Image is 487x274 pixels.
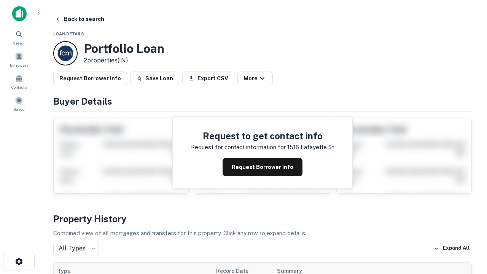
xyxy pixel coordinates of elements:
a: Search [2,27,36,48]
p: Request for contact information for [191,143,286,152]
button: Request Borrower Info [53,72,127,85]
button: Request Borrower Info [223,158,302,176]
iframe: Chat Widget [449,189,487,225]
p: Combined view of all mortgages and transfers for this property. Click any row to expand details. [53,229,472,238]
button: Expand All [432,243,472,254]
h4: Request to get contact info [191,129,334,143]
p: 1516 lafayette st [287,143,334,152]
button: Save Loan [130,72,179,85]
button: Export CSV [182,72,234,85]
span: Search [13,40,25,46]
h4: Property History [53,212,472,226]
p: 2 properties (IN) [84,56,164,65]
button: More [237,72,273,85]
span: Contacts [11,84,27,90]
span: Saved [14,106,25,112]
button: Back to search [52,12,107,26]
img: capitalize-icon.png [12,6,27,21]
div: All Types [53,241,99,256]
a: Saved [2,93,36,114]
span: Loan Details [53,32,84,36]
a: Contacts [2,71,36,92]
a: Borrowers [2,49,36,70]
h3: Portfolio Loan [84,41,164,56]
h4: Buyer Details [53,94,472,108]
span: Borrowers [10,62,28,68]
